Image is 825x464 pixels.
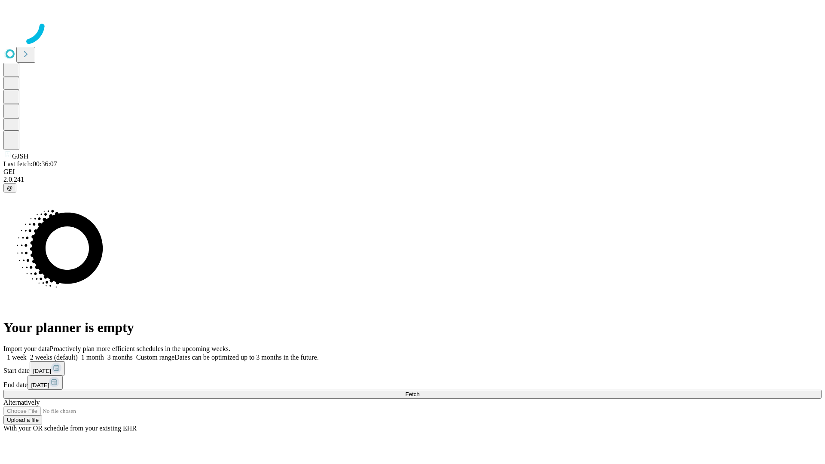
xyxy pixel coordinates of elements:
[136,354,174,361] span: Custom range
[3,345,50,352] span: Import your data
[3,399,40,406] span: Alternatively
[81,354,104,361] span: 1 month
[3,424,137,432] span: With your OR schedule from your existing EHR
[7,185,13,191] span: @
[33,368,51,374] span: [DATE]
[3,390,822,399] button: Fetch
[405,391,419,397] span: Fetch
[3,168,822,176] div: GEI
[31,382,49,388] span: [DATE]
[174,354,318,361] span: Dates can be optimized up to 3 months in the future.
[3,361,822,375] div: Start date
[3,320,822,336] h1: Your planner is empty
[3,415,42,424] button: Upload a file
[3,375,822,390] div: End date
[50,345,230,352] span: Proactively plan more efficient schedules in the upcoming weeks.
[30,361,65,375] button: [DATE]
[3,176,822,183] div: 2.0.241
[3,160,57,168] span: Last fetch: 00:36:07
[30,354,78,361] span: 2 weeks (default)
[3,183,16,192] button: @
[27,375,63,390] button: [DATE]
[12,153,28,160] span: GJSH
[107,354,133,361] span: 3 months
[7,354,27,361] span: 1 week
